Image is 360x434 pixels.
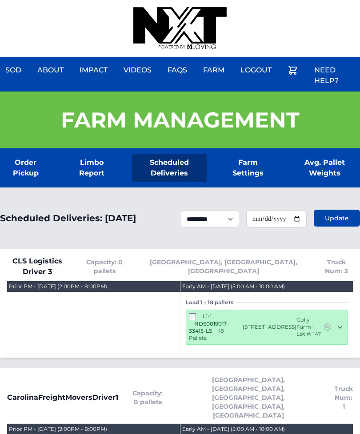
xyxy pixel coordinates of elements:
[325,214,349,223] span: Update
[203,313,212,319] span: L1-1
[133,7,227,50] img: nextdaysod.com Logo
[309,60,360,92] a: Need Help?
[182,426,285,433] div: Early AM - [DATE] (5:00 AM - 10:00 AM)
[314,210,360,227] button: Update
[289,154,360,182] a: Avg. Pallet Weights
[182,283,285,290] div: Early AM - [DATE] (5:00 AM - 10:00 AM)
[235,60,277,81] a: Logout
[7,256,68,277] span: CLS Logistics Driver 3
[9,426,107,433] div: Prior PM - [DATE] (2:00PM - 8:00PM)
[141,258,306,275] span: [GEOGRAPHIC_DATA], [GEOGRAPHIC_DATA], [GEOGRAPHIC_DATA]
[186,299,237,306] span: Load 1 - 18 pallets
[334,384,353,411] span: Truck Num: 1
[132,389,163,406] span: Capacity: 0 pallets
[189,327,224,341] span: 18 Pallets
[61,109,300,131] h1: Farm Management
[296,316,323,338] span: Colly Farm - Lot #: 147
[189,320,228,334] span: NDS0019017-33415-LS
[198,60,230,81] a: Farm
[221,154,275,182] a: Farm Settings
[320,258,353,275] span: Truck Num: 3
[66,154,118,182] a: Limbo Report
[118,60,157,81] a: Videos
[74,60,113,81] a: Impact
[243,323,296,330] span: [STREET_ADDRESS]
[132,154,207,182] a: Scheduled Deliveries
[177,375,320,420] span: [GEOGRAPHIC_DATA], [GEOGRAPHIC_DATA], [GEOGRAPHIC_DATA], [GEOGRAPHIC_DATA], [GEOGRAPHIC_DATA]
[9,283,107,290] div: Prior PM - [DATE] (2:00PM - 8:00PM)
[7,392,118,403] span: CarolinaFreightMoversDriver1
[82,258,127,275] span: Capacity: 0 pallets
[32,60,69,81] a: About
[162,60,192,81] a: FAQs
